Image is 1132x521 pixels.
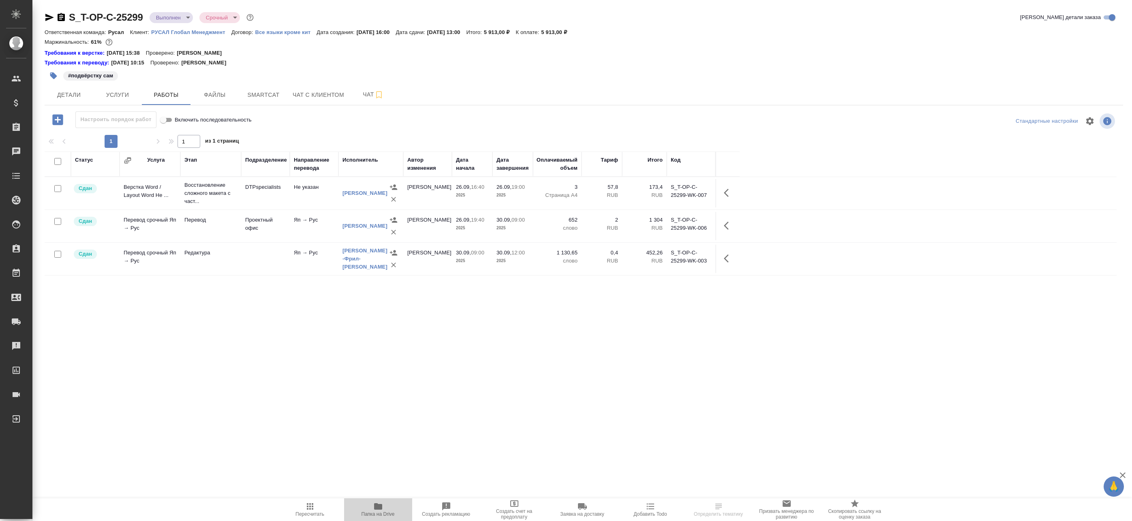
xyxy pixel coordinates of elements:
[387,193,400,205] button: Удалить
[79,184,92,192] p: Сдан
[516,29,541,35] p: К оплате:
[626,216,663,224] p: 1 304
[456,250,471,256] p: 30.09,
[47,111,69,128] button: Добавить работу
[276,498,344,521] button: Пересчитать
[548,498,616,521] button: Заявка на доставку
[68,72,113,80] p: #подвёрстку сам
[626,183,663,191] p: 173,4
[1080,111,1100,131] span: Настроить таблицу
[719,249,738,268] button: Здесь прячутся важные кнопки
[98,90,137,100] span: Услуги
[79,250,92,258] p: Сдан
[586,191,618,199] p: RUB
[45,49,107,57] a: Требования к верстке:
[403,245,452,273] td: [PERSON_NAME]
[537,249,578,257] p: 1 130,65
[456,217,471,223] p: 26.09,
[422,511,470,517] span: Создать рекламацию
[537,183,578,191] p: 3
[290,179,338,207] td: Не указан
[387,259,400,271] button: Удалить
[342,248,387,270] a: [PERSON_NAME] -Фрил- [PERSON_NAME]
[685,498,753,521] button: Определить тематику
[456,224,488,232] p: 2025
[537,224,578,232] p: слово
[694,511,743,517] span: Определить тематику
[667,212,715,240] td: S_T-OP-C-25299-WK-006
[456,184,471,190] p: 26.09,
[108,29,130,35] p: Русал
[342,190,387,196] a: [PERSON_NAME]
[541,29,573,35] p: 5 913,00 ₽
[471,184,484,190] p: 16:40
[104,37,114,47] button: 1929.66 RUB;
[184,156,197,164] div: Этап
[73,249,116,260] div: Менеджер проверил работу исполнителя, передает ее на следующий этап
[826,508,884,520] span: Скопировать ссылку на оценку заказа
[616,498,685,521] button: Добавить Todo
[586,183,618,191] p: 57,8
[199,12,240,23] div: Выполнен
[290,245,338,273] td: Яп → Рус
[184,216,237,224] p: Перевод
[471,250,484,256] p: 09:00
[387,247,400,259] button: Назначить
[496,257,529,265] p: 2025
[496,156,529,172] div: Дата завершения
[150,59,182,67] p: Проверено:
[241,212,290,240] td: Проектный офис
[758,508,816,520] span: Призвать менеджера по развитию
[484,29,516,35] p: 5 913,00 ₽
[560,511,604,517] span: Заявка на доставку
[601,156,618,164] div: Тариф
[1104,476,1124,497] button: 🙏
[69,12,143,23] a: S_T-OP-C-25299
[1107,478,1121,495] span: 🙏
[45,59,111,67] div: Нажми, чтобы открыть папку с инструкцией
[396,29,427,35] p: Дата сдачи:
[45,67,62,85] button: Добавить тэг
[412,498,480,521] button: Создать рекламацию
[255,29,317,35] p: Все языки кроме кит
[231,29,255,35] p: Договор:
[586,224,618,232] p: RUB
[496,224,529,232] p: 2025
[146,49,177,57] p: Проверено:
[45,59,111,67] a: Требования к переводу:
[357,29,396,35] p: [DATE] 16:00
[255,28,317,35] a: Все языки кроме кит
[111,59,150,67] p: [DATE] 10:15
[56,13,66,22] button: Скопировать ссылку
[49,90,88,100] span: Детали
[205,136,239,148] span: из 1 страниц
[374,90,384,100] svg: Подписаться
[403,179,452,207] td: [PERSON_NAME]
[511,184,525,190] p: 19:00
[496,250,511,256] p: 30.09,
[245,156,287,164] div: Подразделение
[456,156,488,172] div: Дата начала
[290,212,338,240] td: Яп → Рус
[203,14,230,21] button: Срочный
[719,216,738,235] button: Здесь прячутся важные кнопки
[91,39,103,45] p: 61%
[147,156,165,164] div: Услуга
[245,12,255,23] button: Доп статусы указывают на важность/срочность заказа
[537,191,578,199] p: Страница А4
[107,49,146,57] p: [DATE] 15:38
[73,216,116,227] div: Менеджер проверил работу исполнителя, передает ее на следующий этап
[667,179,715,207] td: S_T-OP-C-25299-WK-007
[626,257,663,265] p: RUB
[79,217,92,225] p: Сдан
[586,249,618,257] p: 0,4
[537,216,578,224] p: 652
[511,250,525,256] p: 12:00
[295,511,324,517] span: Пересчитать
[45,49,107,57] div: Нажми, чтобы открыть папку с инструкцией
[456,191,488,199] p: 2025
[1100,113,1117,129] span: Посмотреть информацию
[485,508,544,520] span: Создать счет на предоплату
[45,13,54,22] button: Скопировать ссылку для ЯМессенджера
[626,249,663,257] p: 452,26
